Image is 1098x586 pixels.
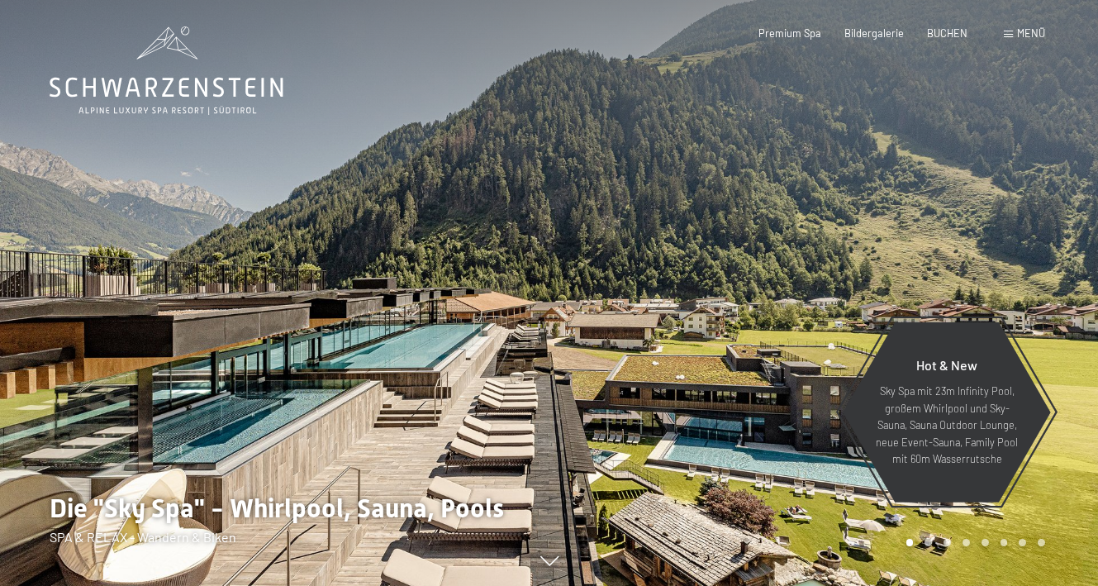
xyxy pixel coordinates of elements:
[1001,539,1008,546] div: Carousel Page 6
[842,322,1052,503] a: Hot & New Sky Spa mit 23m Infinity Pool, großem Whirlpool und Sky-Sauna, Sauna Outdoor Lounge, ne...
[916,357,977,373] span: Hot & New
[944,539,951,546] div: Carousel Page 3
[1038,539,1045,546] div: Carousel Page 8
[982,539,989,546] div: Carousel Page 5
[1019,539,1026,546] div: Carousel Page 7
[963,539,970,546] div: Carousel Page 4
[901,539,1045,546] div: Carousel Pagination
[875,383,1019,467] p: Sky Spa mit 23m Infinity Pool, großem Whirlpool und Sky-Sauna, Sauna Outdoor Lounge, neue Event-S...
[844,26,904,40] a: Bildergalerie
[906,539,914,546] div: Carousel Page 1 (Current Slide)
[758,26,821,40] a: Premium Spa
[927,26,967,40] a: BUCHEN
[1017,26,1045,40] span: Menü
[925,539,932,546] div: Carousel Page 2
